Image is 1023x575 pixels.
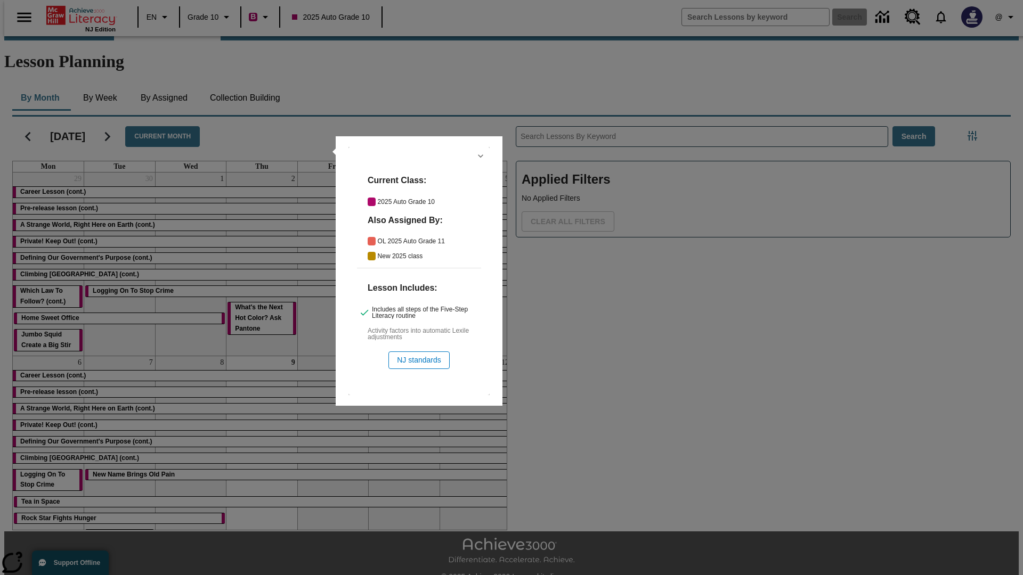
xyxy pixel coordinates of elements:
[473,148,489,164] button: Hide Details
[378,238,481,244] span: OL 2025 Auto Grade 11
[368,327,481,340] span: Activity factors into automatic Lexile adjustments
[372,306,481,319] span: Includes all steps of the Five-Step Literacy routine
[368,281,481,294] h6: Lesson Includes:
[348,147,490,395] div: lesson details
[368,213,481,227] h6: Also Assigned By:
[397,355,441,366] span: NJ standards
[368,174,481,187] h6: Current Class:
[378,199,481,205] span: 2025 Auto Grade 10
[378,253,481,259] span: New 2025 class
[388,351,449,369] button: NJ standards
